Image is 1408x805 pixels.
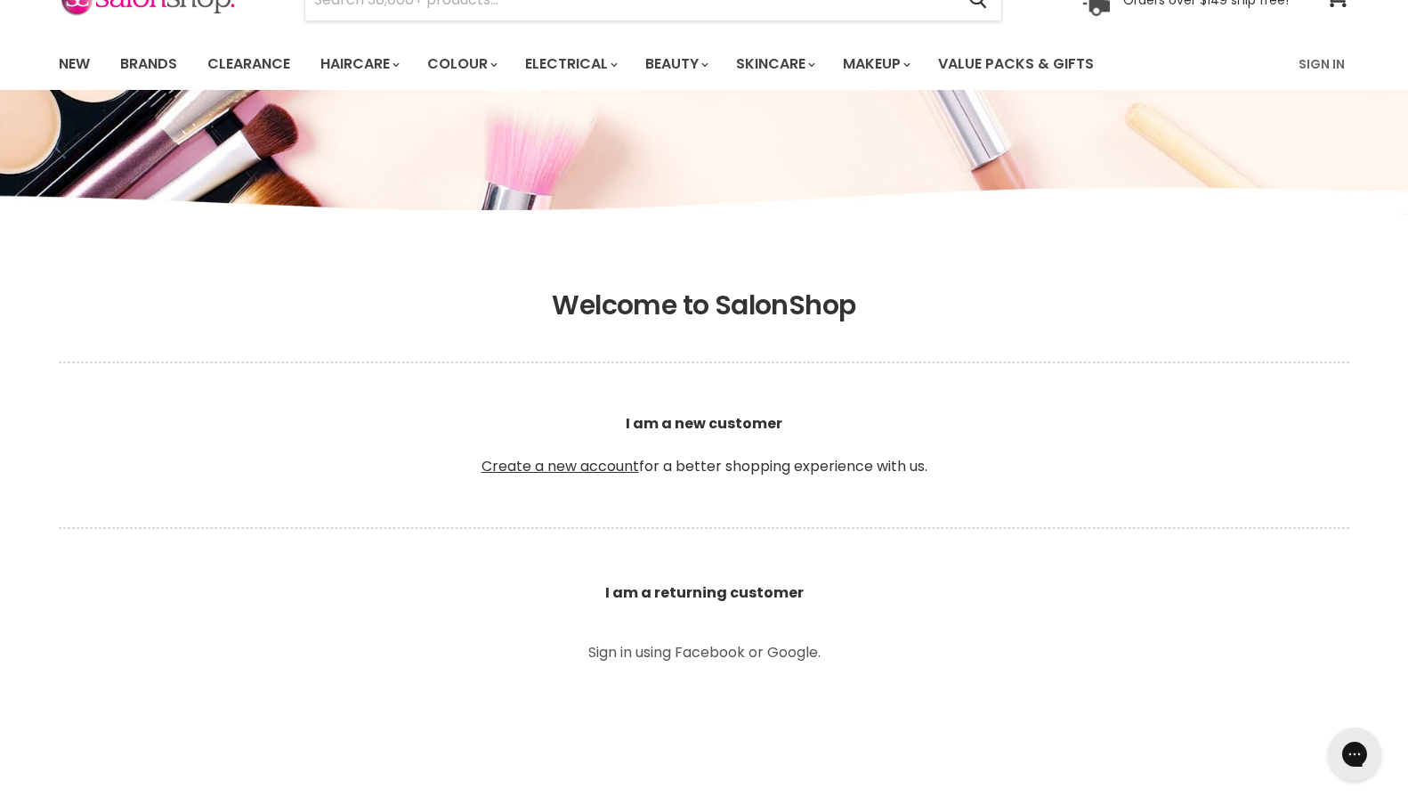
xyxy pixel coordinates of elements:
[59,289,1349,321] h1: Welcome to SalonShop
[1288,45,1355,83] a: Sign In
[481,456,639,476] a: Create a new account
[632,45,719,83] a: Beauty
[36,38,1372,90] nav: Main
[504,646,904,660] p: Sign in using Facebook or Google.
[414,45,508,83] a: Colour
[829,45,921,83] a: Makeup
[1319,721,1390,787] iframe: Gorgias live chat messenger
[512,45,628,83] a: Electrical
[925,45,1107,83] a: Value Packs & Gifts
[59,370,1349,520] p: for a better shopping experience with us.
[723,45,826,83] a: Skincare
[307,45,410,83] a: Haircare
[45,45,103,83] a: New
[194,45,303,83] a: Clearance
[605,582,804,603] b: I am a returning customer
[626,413,782,434] b: I am a new customer
[45,38,1198,90] ul: Main menu
[107,45,190,83] a: Brands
